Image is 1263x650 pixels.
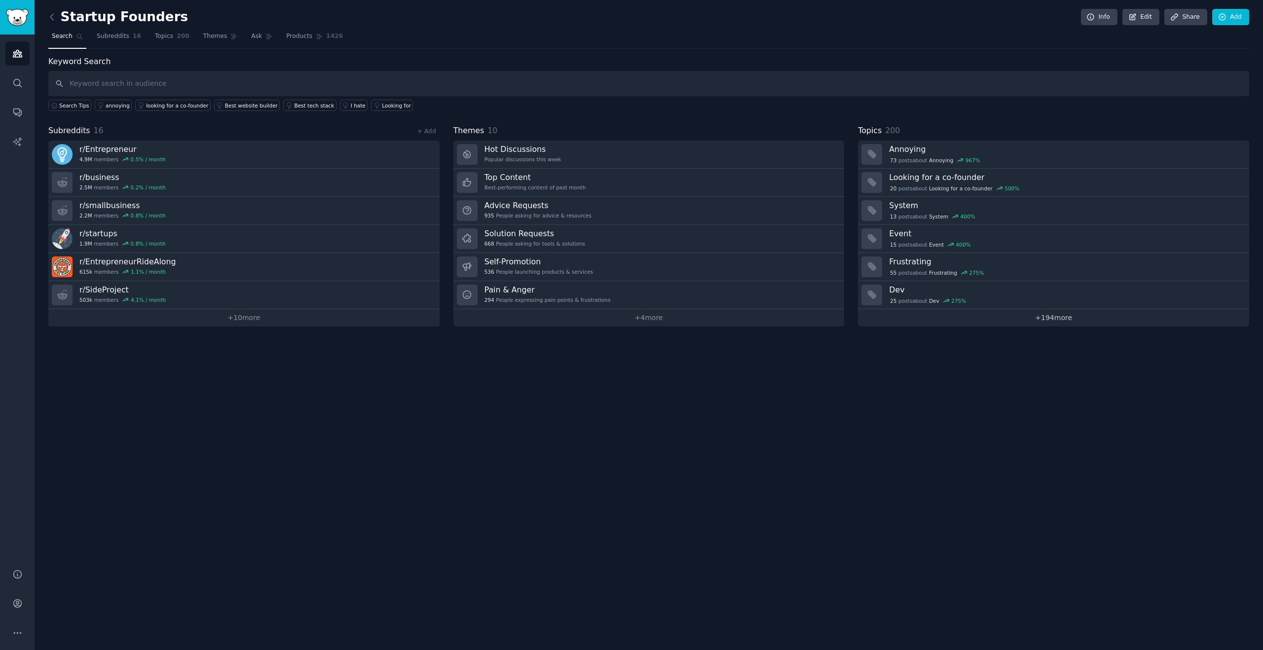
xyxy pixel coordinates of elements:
div: 0.8 % / month [131,240,166,247]
a: +10more [48,309,440,326]
h3: Advice Requests [484,200,592,211]
a: Pain & Anger294People expressing pain points & frustrations [453,281,845,309]
span: Ask [251,32,262,41]
a: r/startups1.9Mmembers0.8% / month [48,225,440,253]
h3: Frustrating [889,256,1242,267]
h3: System [889,200,1242,211]
span: Subreddits [48,125,90,137]
img: startups [52,228,73,249]
a: +4more [453,309,845,326]
a: Info [1081,9,1117,26]
span: 200 [885,126,900,135]
img: GummySearch logo [6,9,29,26]
span: Subreddits [97,32,129,41]
a: Themes [200,29,241,49]
a: +194more [858,309,1249,326]
span: Dev [929,297,939,304]
div: post s about [889,268,985,277]
div: Popular discussions this week [484,156,561,163]
span: 10 [487,126,497,135]
a: Dev25postsaboutDev275% [858,281,1249,309]
span: 73 [890,157,896,164]
span: 16 [133,32,141,41]
span: Event [929,241,944,248]
span: Search [52,32,73,41]
span: Topics [155,32,173,41]
div: 500 % [1004,185,1019,192]
span: 16 [94,126,104,135]
span: 935 [484,212,494,219]
span: Products [286,32,312,41]
a: r/SideProject503kmembers4.1% / month [48,281,440,309]
a: Hot DiscussionsPopular discussions this week [453,141,845,169]
span: 20 [890,185,896,192]
div: 967 % [966,157,980,164]
span: Themes [203,32,227,41]
a: Looking for a co-founder20postsaboutLooking for a co-founder500% [858,169,1249,197]
div: 400 % [961,213,975,220]
span: 55 [890,269,896,276]
a: Frustrating55postsaboutFrustrating275% [858,253,1249,281]
a: Annoying73postsaboutAnnoying967% [858,141,1249,169]
span: Topics [858,125,882,137]
div: members [79,212,166,219]
a: + Add [417,128,436,135]
a: r/smallbusiness2.2Mmembers0.8% / month [48,197,440,225]
div: post s about [889,212,976,221]
div: 400 % [956,241,971,248]
div: members [79,240,166,247]
h3: Pain & Anger [484,285,611,295]
div: Best tech stack [294,102,334,109]
h3: Solution Requests [484,228,585,239]
span: Frustrating [929,269,957,276]
div: 275 % [969,269,984,276]
div: I hate [351,102,366,109]
span: 2.5M [79,184,92,191]
a: Add [1212,9,1249,26]
a: I hate [340,100,368,111]
span: 13 [890,213,896,220]
span: 1426 [326,32,343,41]
button: Search Tips [48,100,91,111]
a: Solution Requests668People asking for tools & solutions [453,225,845,253]
a: Search [48,29,86,49]
div: People launching products & services [484,268,593,275]
h3: Annoying [889,144,1242,154]
span: System [929,213,948,220]
div: 1.1 % / month [131,268,166,275]
div: post s about [889,240,971,249]
a: looking for a co-founder [135,100,211,111]
h3: Event [889,228,1242,239]
span: 1.9M [79,240,92,247]
h3: r/ business [79,172,166,182]
span: 668 [484,240,494,247]
div: members [79,296,166,303]
div: Best website builder [225,102,278,109]
a: annoying [95,100,132,111]
div: 275 % [951,297,966,304]
div: post s about [889,296,967,305]
label: Keyword Search [48,57,111,66]
div: members [79,156,166,163]
a: System13postsaboutSystem400% [858,197,1249,225]
span: 200 [177,32,189,41]
div: post s about [889,184,1020,193]
a: Looking for [371,100,413,111]
div: annoying [106,102,130,109]
h3: Top Content [484,172,586,182]
a: Event15postsaboutEvent400% [858,225,1249,253]
a: Share [1164,9,1207,26]
span: 536 [484,268,494,275]
div: members [79,184,166,191]
div: members [79,268,176,275]
div: 0.8 % / month [131,212,166,219]
a: Best website builder [214,100,280,111]
h3: r/ startups [79,228,166,239]
h3: Looking for a co-founder [889,172,1242,182]
div: Best-performing content of past month [484,184,586,191]
a: Products1426 [283,29,346,49]
a: Top ContentBest-performing content of past month [453,169,845,197]
div: People asking for advice & resources [484,212,592,219]
a: Ask [248,29,276,49]
span: Themes [453,125,484,137]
